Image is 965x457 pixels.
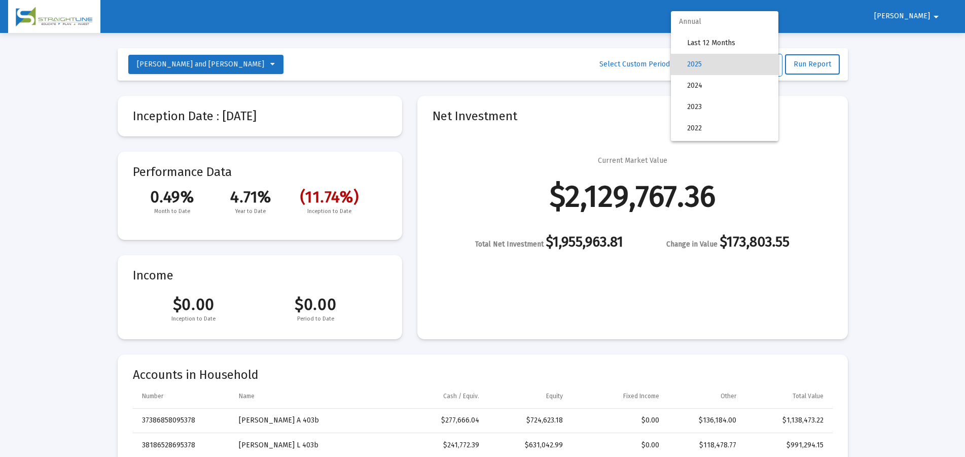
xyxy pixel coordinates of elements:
[687,96,770,118] span: 2023
[687,139,770,160] span: 2021
[671,11,778,32] span: Annual
[687,75,770,96] span: 2024
[687,118,770,139] span: 2022
[687,32,770,54] span: Last 12 Months
[687,54,770,75] span: 2025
